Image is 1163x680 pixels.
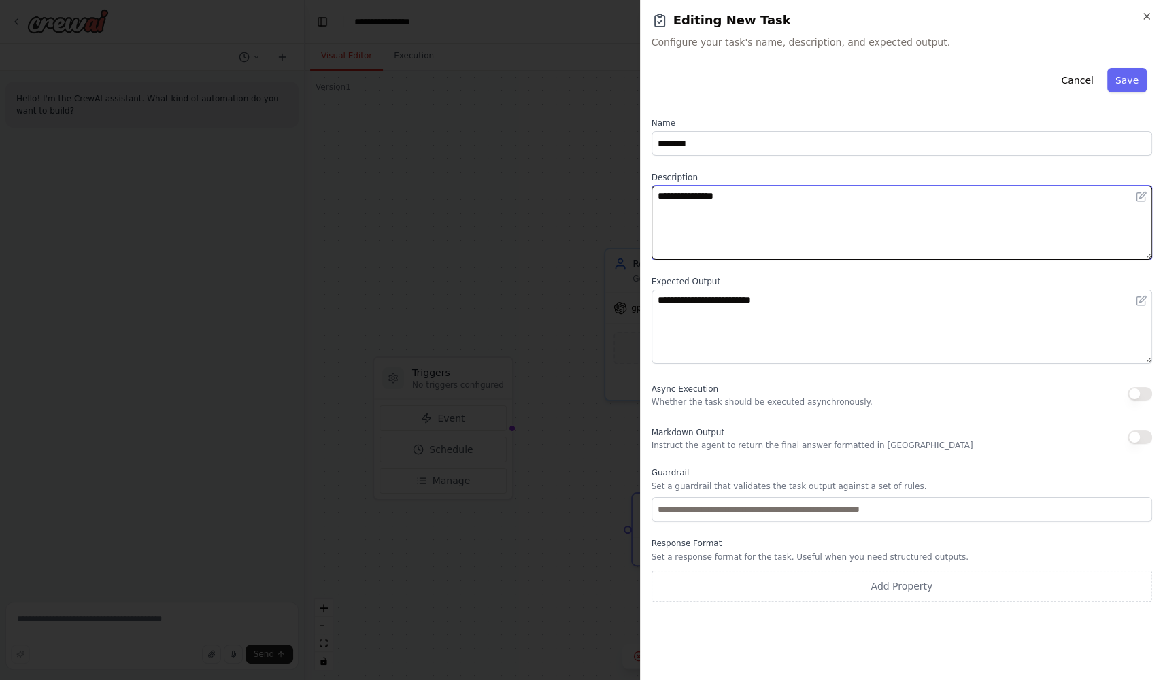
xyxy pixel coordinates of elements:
[652,35,1153,49] span: Configure your task's name, description, and expected output.
[652,481,1153,492] p: Set a guardrail that validates the task output against a set of rules.
[652,551,1153,562] p: Set a response format for the task. Useful when you need structured outputs.
[652,11,1153,30] h2: Editing New Task
[652,428,724,437] span: Markdown Output
[652,384,718,394] span: Async Execution
[1133,292,1149,309] button: Open in editor
[652,172,1153,183] label: Description
[1053,68,1101,92] button: Cancel
[652,440,973,451] p: Instruct the agent to return the final answer formatted in [GEOGRAPHIC_DATA]
[1107,68,1147,92] button: Save
[652,571,1153,602] button: Add Property
[652,276,1153,287] label: Expected Output
[652,396,873,407] p: Whether the task should be executed asynchronously.
[1133,188,1149,205] button: Open in editor
[652,467,1153,478] label: Guardrail
[652,538,1153,549] label: Response Format
[652,118,1153,129] label: Name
